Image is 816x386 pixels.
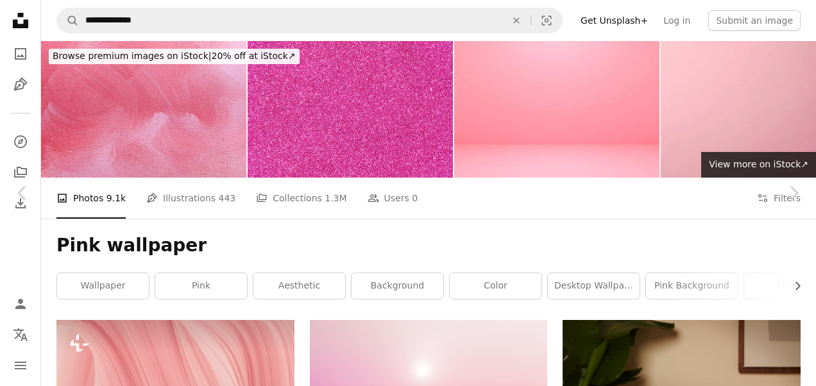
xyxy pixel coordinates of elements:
button: Filters [757,178,801,219]
button: Language [8,322,33,348]
a: Log in [656,10,698,31]
form: Find visuals sitewide [56,8,563,33]
div: 20% off at iStock ↗ [49,49,300,64]
a: Explore [8,129,33,155]
span: 1.3M [325,191,346,205]
a: Collections 1.3M [256,178,346,219]
a: background [352,273,443,299]
a: pink background [646,273,738,299]
img: Pink background Painting on Canvas, Acrylic Painting [41,41,246,178]
a: desktop wallpaper [548,273,640,299]
button: Clear [502,8,531,33]
a: Next [771,131,816,255]
button: Submit an image [708,10,801,31]
span: 0 [412,191,418,205]
a: Photos [8,41,33,67]
a: Log in / Sign up [8,291,33,317]
img: pink wall background [454,41,659,178]
button: Visual search [531,8,562,33]
a: Browse premium images on iStock|20% off at iStock↗ [41,41,307,72]
span: Browse premium images on iStock | [53,51,211,61]
span: 443 [219,191,236,205]
a: Illustrations [8,72,33,97]
a: Get Unsplash+ [573,10,656,31]
a: aesthetic [253,273,345,299]
a: Users 0 [368,178,418,219]
button: Menu [8,353,33,378]
a: color [450,273,541,299]
a: wallpaper [57,273,149,299]
button: Search Unsplash [57,8,79,33]
img: pink glitter texture abstract background [248,41,453,178]
span: View more on iStock ↗ [709,159,808,169]
a: Illustrations 443 [146,178,235,219]
a: pink [155,273,247,299]
button: scroll list to the right [786,273,801,299]
h1: Pink wallpaper [56,234,801,257]
a: View more on iStock↗ [701,152,816,178]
